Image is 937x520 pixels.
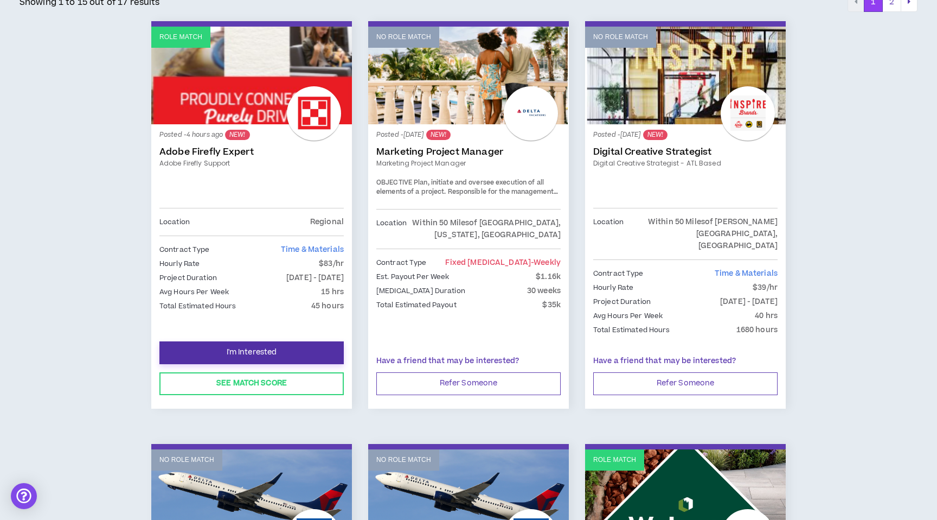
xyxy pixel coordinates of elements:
p: $83/hr [319,258,344,270]
span: Plan, initiate and oversee execution of all elements of a project. Responsible for the management... [376,178,559,235]
p: 30 weeks [527,285,561,297]
p: No Role Match [593,32,648,42]
a: No Role Match [585,27,786,124]
p: Avg Hours Per Week [593,310,663,322]
button: Refer Someone [593,372,778,395]
p: Est. Payout Per Week [376,271,449,283]
button: Refer Someone [376,372,561,395]
span: I'm Interested [227,347,277,358]
p: 15 hrs [321,286,344,298]
p: Total Estimated Payout [376,299,457,311]
button: I'm Interested [159,341,344,364]
p: Location [376,217,407,241]
p: Contract Type [376,257,427,269]
p: Contract Type [159,244,210,256]
p: Posted - [DATE] [593,130,778,140]
p: No Role Match [159,455,214,465]
p: [MEDICAL_DATA] Duration [376,285,465,297]
p: Total Estimated Hours [159,300,236,312]
p: Regional [310,216,344,228]
p: Within 50 Miles of [PERSON_NAME][GEOGRAPHIC_DATA], [GEOGRAPHIC_DATA] [624,216,778,252]
a: Role Match [151,27,352,124]
p: Hourly Rate [593,282,633,294]
a: Adobe Firefly Expert [159,147,344,157]
sup: NEW! [643,130,668,140]
p: Total Estimated Hours [593,324,670,336]
p: $35k [542,299,561,311]
a: Marketing Project Manager [376,147,561,157]
a: Digital Creative Strategist [593,147,778,157]
sup: NEW! [225,130,249,140]
p: Within 50 Miles of [GEOGRAPHIC_DATA], [US_STATE], [GEOGRAPHIC_DATA] [407,217,561,241]
p: Role Match [159,32,202,42]
p: Project Duration [159,272,217,284]
p: Role Match [593,455,636,465]
p: $1.16k [536,271,561,283]
span: - weekly [531,257,561,268]
a: Adobe Firefly Support [159,158,344,168]
div: Open Intercom Messenger [11,483,37,509]
a: Marketing Project Manager [376,158,561,168]
p: Posted - 4 hours ago [159,130,344,140]
p: [DATE] - [DATE] [720,296,778,308]
p: [DATE] - [DATE] [286,272,344,284]
span: Time & Materials [715,268,778,279]
p: Posted - [DATE] [376,130,561,140]
p: Contract Type [593,268,644,280]
span: Time & Materials [281,244,344,255]
p: $39/hr [753,282,778,294]
p: 40 hrs [755,310,778,322]
p: Location [593,216,624,252]
p: Avg Hours Per Week [159,286,229,298]
p: 1680 hours [736,324,778,336]
sup: NEW! [426,130,451,140]
p: Have a friend that may be interested? [593,356,778,367]
p: 45 hours [311,300,344,312]
p: Hourly Rate [159,258,200,270]
p: Project Duration [593,296,651,308]
span: Fixed [MEDICAL_DATA] [445,257,561,268]
span: OBJECTIVE [376,178,412,187]
button: See Match Score [159,372,344,395]
p: Location [159,216,190,228]
p: No Role Match [376,455,431,465]
a: No Role Match [368,27,569,124]
p: No Role Match [376,32,431,42]
p: Have a friend that may be interested? [376,356,561,367]
a: Digital Creative Strategist - ATL Based [593,158,778,168]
